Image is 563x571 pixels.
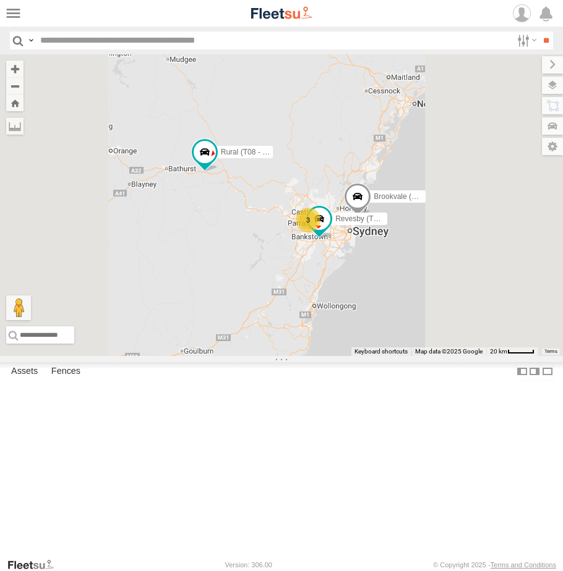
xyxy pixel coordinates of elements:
[6,295,31,320] button: Drag Pegman onto the map to open Street View
[221,148,326,156] span: Rural (T08 - [PERSON_NAME])
[6,77,24,95] button: Zoom out
[7,559,64,571] a: Visit our Website
[225,561,272,569] div: Version: 306.00
[541,362,554,380] label: Hide Summary Table
[6,61,24,77] button: Zoom in
[486,347,538,356] button: Map Scale: 20 km per 40 pixels
[542,138,563,155] label: Map Settings
[490,348,507,355] span: 20 km
[355,347,408,356] button: Keyboard shortcuts
[374,192,494,201] span: Brookvale (T10 - [PERSON_NAME])
[512,32,539,49] label: Search Filter Options
[6,117,24,135] label: Measure
[516,362,528,380] label: Dock Summary Table to the Left
[528,362,541,380] label: Dock Summary Table to the Right
[415,348,483,355] span: Map data ©2025 Google
[26,32,36,49] label: Search Query
[249,5,314,22] img: fleetsu-logo-horizontal.svg
[544,349,557,354] a: Terms (opens in new tab)
[5,363,44,380] label: Assets
[433,561,556,569] div: © Copyright 2025 -
[335,215,452,224] span: Revesby (T07 - [PERSON_NAME])
[296,208,320,232] div: 3
[6,95,24,111] button: Zoom Home
[45,363,87,380] label: Fences
[491,561,556,569] a: Terms and Conditions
